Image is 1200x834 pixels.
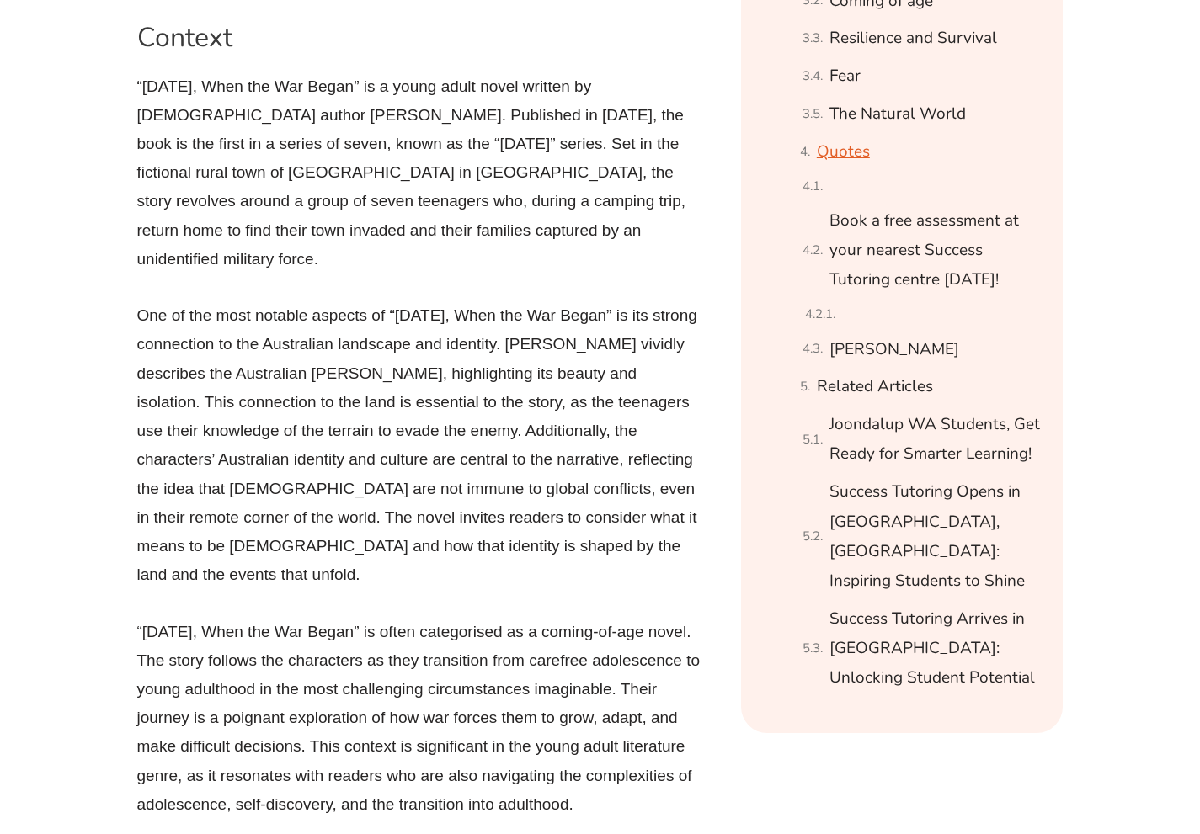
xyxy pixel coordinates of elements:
[829,99,966,129] a: The Natural World
[817,137,870,167] a: Quotes
[829,335,959,364] a: [PERSON_NAME]
[137,20,701,56] h2: Context
[817,372,933,401] a: Related Articles
[829,604,1042,693] a: Success Tutoring Arrives in [GEOGRAPHIC_DATA]: Unlocking Student Potential
[829,24,997,53] a: Resilience and Survival
[829,477,1042,596] a: Success Tutoring Opens in [GEOGRAPHIC_DATA], [GEOGRAPHIC_DATA]: Inspiring Students to Shine
[137,618,701,819] p: “[DATE], When the War Began” is often categorised as a coming-of-age novel. The story follows the...
[829,61,861,91] a: Fear
[829,410,1042,470] a: Joondalup WA Students, Get Ready for Smarter Learning!
[829,206,1042,295] a: Book a free assessment at your nearest Success Tutoring centre [DATE]!
[137,72,701,274] p: “[DATE], When the War Began” is a young adult novel written by [DEMOGRAPHIC_DATA] author [PERSON_...
[920,644,1200,834] iframe: Chat Widget
[137,301,701,589] p: One of the most notable aspects of “[DATE], When the War Began” is its strong connection to the A...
